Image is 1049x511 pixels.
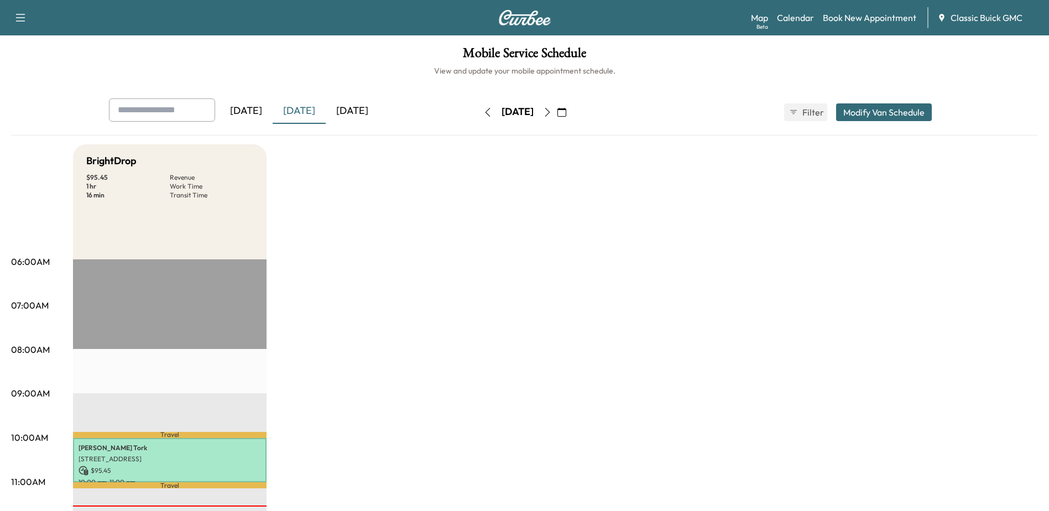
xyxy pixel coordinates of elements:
[170,182,253,191] p: Work Time
[756,23,768,31] div: Beta
[86,153,137,169] h5: BrightDrop
[273,98,326,124] div: [DATE]
[11,387,50,400] p: 09:00AM
[751,11,768,24] a: MapBeta
[11,46,1038,65] h1: Mobile Service Schedule
[86,182,170,191] p: 1 hr
[784,103,827,121] button: Filter
[11,475,45,488] p: 11:00AM
[170,173,253,182] p: Revenue
[220,98,273,124] div: [DATE]
[502,105,534,119] div: [DATE]
[836,103,932,121] button: Modify Van Schedule
[170,191,253,200] p: Transit Time
[79,466,261,476] p: $ 95.45
[79,444,261,452] p: [PERSON_NAME] Tork
[11,255,50,268] p: 06:00AM
[79,455,261,463] p: [STREET_ADDRESS]
[86,173,170,182] p: $ 95.45
[73,432,267,438] p: Travel
[73,482,267,488] p: Travel
[777,11,814,24] a: Calendar
[11,299,49,312] p: 07:00AM
[951,11,1022,24] span: Classic Buick GMC
[79,478,261,487] p: 10:00 am - 11:00 am
[11,343,50,356] p: 08:00AM
[11,431,48,444] p: 10:00AM
[802,106,822,119] span: Filter
[86,191,170,200] p: 16 min
[823,11,916,24] a: Book New Appointment
[326,98,379,124] div: [DATE]
[498,10,551,25] img: Curbee Logo
[11,65,1038,76] h6: View and update your mobile appointment schedule.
